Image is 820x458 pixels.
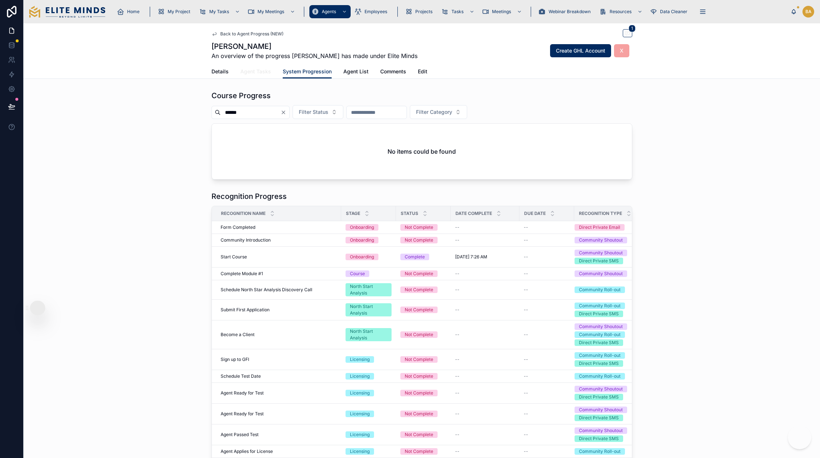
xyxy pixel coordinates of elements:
[405,331,433,338] div: Not Complete
[579,250,623,256] div: Community Shoutout
[524,411,528,417] span: --
[579,211,622,216] span: Recognition Type
[579,311,619,317] div: Direct Private SMS
[579,427,623,434] div: Community Shoutout
[209,9,229,15] span: My Tasks
[416,108,452,116] span: Filter Category
[405,254,425,260] div: Complete
[455,390,459,396] span: --
[405,431,433,438] div: Not Complete
[221,357,249,362] span: Sign up to GFI
[405,307,433,313] div: Not Complete
[221,271,263,277] span: Complete Module #1
[365,9,387,15] span: Employees
[309,5,351,18] a: Agents
[350,254,374,260] div: Onboarding
[579,415,619,421] div: Direct Private SMS
[350,283,387,296] div: North Start Analysis
[293,105,343,119] button: Select Button
[550,44,611,57] button: Create GHL Account
[455,332,459,338] span: --
[221,432,259,438] span: Agent Passed Test
[380,68,406,75] span: Comments
[346,211,360,216] span: Stage
[405,373,433,380] div: Not Complete
[405,448,433,455] div: Not Complete
[29,6,105,18] img: App logo
[455,287,459,293] span: --
[579,331,621,338] div: Community Roll-out
[524,307,528,313] span: --
[221,373,261,379] span: Schedule Test Date
[350,448,370,455] div: Licensing
[221,237,271,243] span: Community Introduction
[380,65,406,80] a: Comments
[350,431,370,438] div: Licensing
[197,5,244,18] a: My Tasks
[211,65,229,80] a: Details
[211,51,417,60] span: An overview of the progress [PERSON_NAME] has made under Elite Minds
[418,65,427,80] a: Edit
[455,411,459,417] span: --
[480,5,526,18] a: Meetings
[623,29,632,38] button: 1
[281,109,289,115] button: Clear
[221,224,255,230] span: Form Completed
[405,286,433,293] div: Not Complete
[536,5,596,18] a: Webinar Breakdown
[524,271,528,277] span: --
[455,432,459,438] span: --
[451,9,464,15] span: Tasks
[221,287,312,293] span: Schedule North Star Analysis Discovery Call
[111,4,791,20] div: scrollable content
[350,356,370,363] div: Licensing
[405,390,433,396] div: Not Complete
[352,5,392,18] a: Employees
[405,270,433,277] div: Not Complete
[350,270,365,277] div: Course
[579,237,623,243] div: Community Shoutout
[283,68,332,75] span: System Progression
[579,339,619,346] div: Direct Private SMS
[221,390,264,396] span: Agent Ready for Test
[524,432,528,438] span: --
[579,224,620,231] div: Direct Private Email
[115,5,145,18] a: Home
[299,108,328,116] span: Filter Status
[403,5,438,18] a: Projects
[524,211,546,216] span: Due Date
[350,373,370,380] div: Licensing
[579,258,619,264] div: Direct Private SMS
[579,407,623,413] div: Community Shoutout
[579,323,623,330] div: Community Shoutout
[221,332,255,338] span: Become a Client
[221,411,264,417] span: Agent Ready for Test
[221,449,273,454] span: Agent Applies for License
[322,9,336,15] span: Agents
[283,65,332,79] a: System Progression
[579,394,619,400] div: Direct Private SMS
[610,9,632,15] span: Resources
[211,41,417,51] h1: [PERSON_NAME]
[597,5,646,18] a: Resources
[343,68,369,75] span: Agent List
[350,411,370,417] div: Licensing
[579,448,621,455] div: Community Roll-out
[211,191,287,201] h1: Recognition Progress
[415,9,432,15] span: Projects
[455,271,459,277] span: --
[524,390,528,396] span: --
[579,386,623,392] div: Community Shoutout
[405,224,433,231] div: Not Complete
[455,373,459,379] span: --
[524,332,528,338] span: --
[405,237,433,243] div: Not Complete
[350,328,387,341] div: North Start Analysis
[455,449,459,454] span: --
[524,254,528,260] span: --
[579,360,619,367] div: Direct Private SMS
[579,270,623,277] div: Community Shoutout
[788,426,811,449] iframe: Botpress
[221,307,270,313] span: Submit First Application
[455,254,487,260] span: [DATE] 7:26 AM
